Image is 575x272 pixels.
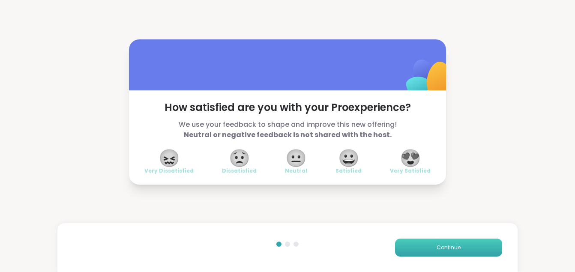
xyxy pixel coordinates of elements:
span: We use your feedback to shape and improve this new offering! [144,120,431,140]
span: 😍 [400,150,421,166]
span: Neutral [285,167,307,174]
span: 😀 [338,150,359,166]
span: Continue [437,244,461,251]
button: Continue [395,239,502,257]
img: ShareWell Logomark [386,37,471,123]
span: Very Dissatisfied [144,167,194,174]
span: Satisfied [335,167,362,174]
b: Neutral or negative feedback is not shared with the host. [184,130,392,140]
span: Very Satisfied [390,167,431,174]
span: 😐 [285,150,307,166]
span: How satisfied are you with your Pro experience? [144,101,431,114]
span: Dissatisfied [222,167,257,174]
span: 😖 [159,150,180,166]
span: 😟 [229,150,250,166]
